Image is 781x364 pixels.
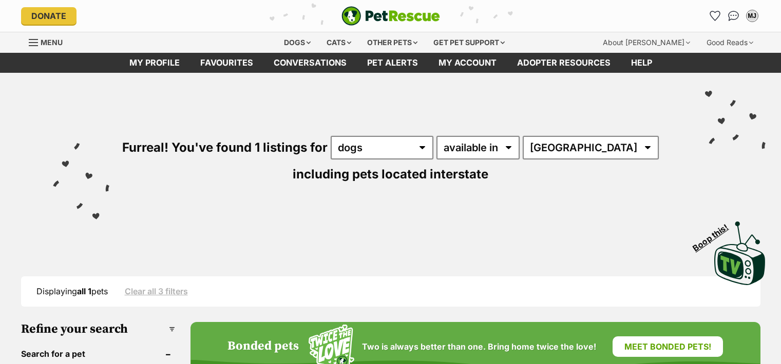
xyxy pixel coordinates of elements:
span: Furreal! You've found 1 listings for [122,140,328,155]
img: chat-41dd97257d64d25036548639549fe6c8038ab92f7586957e7f3b1b290dea8141.svg [728,11,739,21]
span: Boop this! [691,216,738,253]
a: Boop this! [714,212,766,287]
div: Good Reads [699,32,760,53]
a: My account [428,53,507,73]
a: Favourites [707,8,723,24]
a: Pet alerts [357,53,428,73]
div: Cats [319,32,358,53]
a: Help [621,53,662,73]
button: My account [744,8,760,24]
a: Clear all 3 filters [125,287,188,296]
div: Dogs [277,32,318,53]
a: Donate [21,7,77,25]
span: including pets located interstate [293,167,488,181]
a: PetRescue [341,6,440,26]
strong: all 1 [77,286,91,296]
div: MJ [747,11,757,21]
a: Meet bonded pets! [613,336,723,357]
ul: Account quick links [707,8,760,24]
img: logo-e224e6f780fb5917bec1dbf3a21bbac754714ae5b6737aabdf751b685950b380.svg [341,6,440,26]
a: conversations [263,53,357,73]
div: Other pets [360,32,425,53]
div: Get pet support [426,32,512,53]
a: Adopter resources [507,53,621,73]
div: About [PERSON_NAME] [596,32,697,53]
h4: Bonded pets [227,339,299,354]
a: My profile [119,53,190,73]
h3: Refine your search [21,322,175,336]
a: Menu [29,32,70,51]
a: Favourites [190,53,263,73]
img: PetRescue TV logo [714,221,766,285]
span: Displaying pets [36,286,108,296]
header: Search for a pet [21,349,175,358]
span: Menu [41,38,63,47]
a: Conversations [726,8,742,24]
span: Two is always better than one. Bring home twice the love! [362,342,596,352]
